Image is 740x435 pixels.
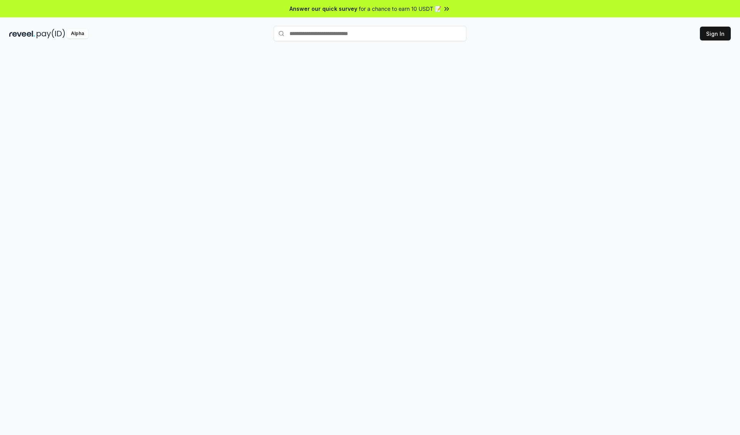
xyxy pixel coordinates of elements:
span: for a chance to earn 10 USDT 📝 [359,5,441,13]
span: Answer our quick survey [289,5,357,13]
img: pay_id [37,29,65,39]
img: reveel_dark [9,29,35,39]
div: Alpha [67,29,88,39]
button: Sign In [700,27,731,40]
